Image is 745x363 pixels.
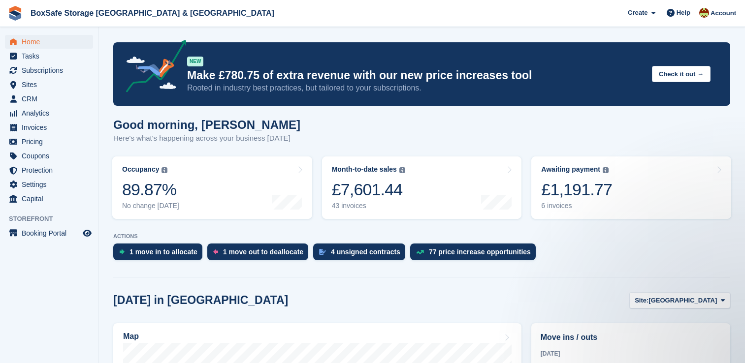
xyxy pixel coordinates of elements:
h2: Map [123,332,139,341]
span: Pricing [22,135,81,149]
span: Capital [22,192,81,206]
img: icon-info-grey-7440780725fd019a000dd9b08b2336e03edf1995a4989e88bcd33f0948082b44.svg [399,167,405,173]
div: Occupancy [122,165,159,174]
div: £1,191.77 [541,180,612,200]
span: Coupons [22,149,81,163]
div: 89.87% [122,180,179,200]
button: Site: [GEOGRAPHIC_DATA] [629,292,730,308]
span: Invoices [22,121,81,134]
div: 4 unsigned contracts [331,248,400,256]
img: contract_signature_icon-13c848040528278c33f63329250d36e43548de30e8caae1d1a13099fd9432cc5.svg [319,249,326,255]
span: Protection [22,163,81,177]
a: menu [5,63,93,77]
a: Occupancy 89.87% No change [DATE] [112,156,312,219]
div: [DATE] [541,349,721,358]
a: menu [5,49,93,63]
span: Tasks [22,49,81,63]
p: ACTIONS [113,233,730,240]
div: Awaiting payment [541,165,600,174]
a: Preview store [81,227,93,239]
div: Month-to-date sales [332,165,397,174]
div: 6 invoices [541,202,612,210]
h2: [DATE] in [GEOGRAPHIC_DATA] [113,294,288,307]
h2: Move ins / outs [541,332,721,343]
span: Site: [635,296,648,305]
span: Create [628,8,648,18]
div: 43 invoices [332,202,405,210]
span: Subscriptions [22,63,81,77]
span: Home [22,35,81,49]
span: Settings [22,178,81,191]
img: move_ins_to_allocate_icon-fdf77a2bb77ea45bf5b3d319d69a93e2d87916cf1d5bf7949dd705db3b84f3ca.svg [119,249,125,255]
span: CRM [22,92,81,106]
a: 1 move in to allocate [113,243,207,265]
a: menu [5,106,93,120]
a: 4 unsigned contracts [313,243,410,265]
span: Booking Portal [22,226,81,240]
img: icon-info-grey-7440780725fd019a000dd9b08b2336e03edf1995a4989e88bcd33f0948082b44.svg [603,167,609,173]
a: menu [5,92,93,106]
div: NEW [187,57,203,66]
a: Month-to-date sales £7,601.44 43 invoices [322,156,522,219]
img: price_increase_opportunities-93ffe204e8149a01c8c9dc8f82e8f89637d9d84a8eef4429ea346261dce0b2c0.svg [416,250,424,254]
a: Awaiting payment £1,191.77 6 invoices [531,156,731,219]
span: Sites [22,78,81,91]
a: menu [5,121,93,134]
span: Storefront [9,214,98,224]
p: Rooted in industry best practices, but tailored to your subscriptions. [187,83,644,93]
img: move_outs_to_deallocate_icon-f764333ba52eb49d3ac5e1228854f67142a1ed5810a6f6cc68b1a99e826820c5.svg [213,249,218,255]
span: Account [711,8,736,18]
div: No change [DATE] [122,202,179,210]
div: 1 move in to allocate [130,248,197,256]
h1: Good morning, [PERSON_NAME] [113,118,300,131]
a: menu [5,149,93,163]
span: [GEOGRAPHIC_DATA] [648,296,717,305]
div: 1 move out to deallocate [223,248,303,256]
div: £7,601.44 [332,180,405,200]
p: Here's what's happening across your business [DATE] [113,133,300,144]
a: menu [5,226,93,240]
a: menu [5,35,93,49]
img: Kim [699,8,709,18]
div: 77 price increase opportunities [429,248,531,256]
span: Analytics [22,106,81,120]
a: menu [5,78,93,91]
img: icon-info-grey-7440780725fd019a000dd9b08b2336e03edf1995a4989e88bcd33f0948082b44.svg [162,167,167,173]
a: BoxSafe Storage [GEOGRAPHIC_DATA] & [GEOGRAPHIC_DATA] [27,5,278,21]
a: 1 move out to deallocate [207,243,313,265]
img: stora-icon-8386f47178a22dfd0bd8f6a31ec36ba5ce8667c1dd55bd0f319d3a0aa187defe.svg [8,6,23,21]
button: Check it out → [652,66,711,82]
img: price-adjustments-announcement-icon-8257ccfd72463d97f412b2fc003d46551f7dbcb40ab6d574587a9cd5c0d94... [118,40,187,96]
span: Help [677,8,690,18]
a: menu [5,178,93,191]
a: menu [5,135,93,149]
a: menu [5,163,93,177]
p: Make £780.75 of extra revenue with our new price increases tool [187,68,644,83]
a: 77 price increase opportunities [410,243,541,265]
a: menu [5,192,93,206]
